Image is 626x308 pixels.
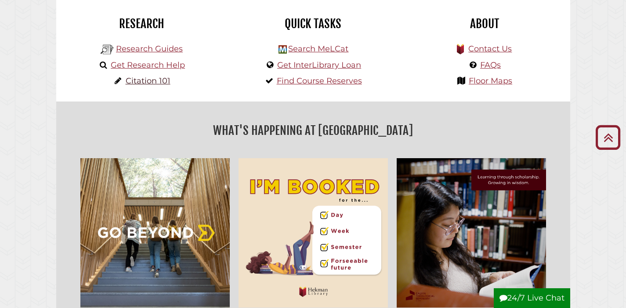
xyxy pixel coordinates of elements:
[480,60,501,70] a: FAQs
[405,16,564,31] h2: About
[277,60,361,70] a: Get InterLibrary Loan
[101,43,114,56] img: Hekman Library Logo
[592,130,624,145] a: Back to Top
[469,76,512,86] a: Floor Maps
[468,44,512,54] a: Contact Us
[126,76,170,86] a: Citation 101
[63,120,564,141] h2: What's Happening at [GEOGRAPHIC_DATA]
[279,45,287,54] img: Hekman Library Logo
[234,16,392,31] h2: Quick Tasks
[111,60,185,70] a: Get Research Help
[63,16,221,31] h2: Research
[277,76,362,86] a: Find Course Reserves
[288,44,348,54] a: Search MeLCat
[116,44,183,54] a: Research Guides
